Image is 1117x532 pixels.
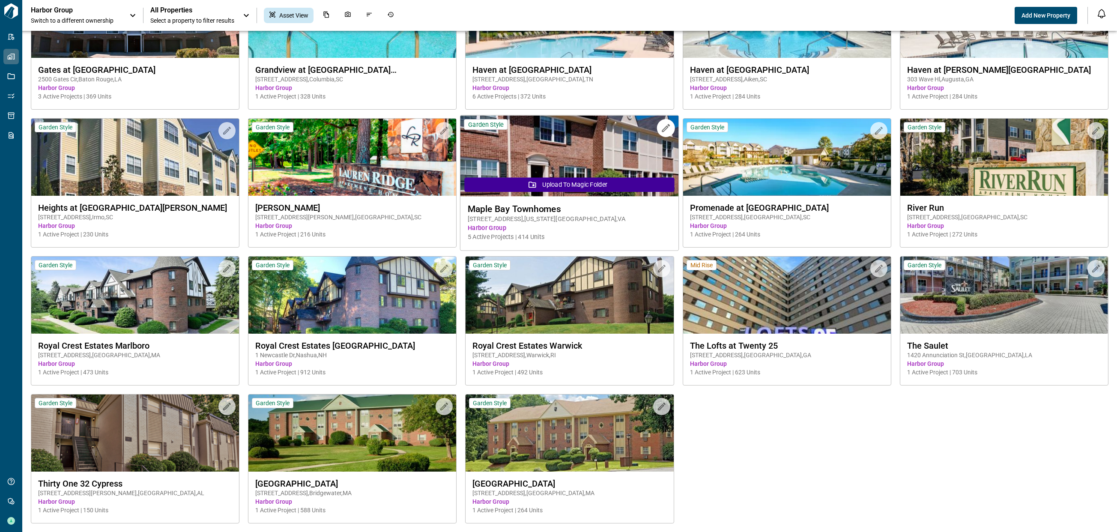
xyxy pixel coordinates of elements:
button: Open notification feed [1095,7,1108,21]
span: Harbor Group [38,221,232,230]
img: property-asset [31,257,239,334]
img: property-asset [683,119,891,196]
span: [STREET_ADDRESS][PERSON_NAME] , [GEOGRAPHIC_DATA] , AL [38,489,232,497]
span: 1 Active Project | 492 Units [472,368,666,377]
span: Royal Crest Estates Warwick [472,341,666,351]
img: property-asset [900,257,1108,334]
span: Garden Style [39,123,72,131]
span: Royal Crest Estates Marlboro [38,341,232,351]
span: 1 Active Project | 284 Units [690,92,884,101]
span: 1 Active Project | 473 Units [38,368,232,377]
span: [STREET_ADDRESS] , [GEOGRAPHIC_DATA] , TN [472,75,666,84]
button: Upload to Magic Folder [465,177,675,192]
span: Harbor Group [255,497,449,506]
div: Issues & Info [361,8,378,23]
span: [STREET_ADDRESS] , [GEOGRAPHIC_DATA] , MA [38,351,232,359]
span: Garden Style [690,123,724,131]
span: Garden Style [468,120,504,129]
span: 1 Active Project | 230 Units [38,230,232,239]
img: property-asset [31,395,239,472]
span: Haven at [GEOGRAPHIC_DATA] [690,65,884,75]
span: [STREET_ADDRESS] , Warwick , RI [472,351,666,359]
span: Gates at [GEOGRAPHIC_DATA] [38,65,232,75]
span: Harbor Group [690,359,884,368]
span: Switch to a different ownership [31,16,121,25]
span: Garden Style [473,399,507,407]
span: Harbor Group [472,497,666,506]
span: 1 Active Project | 623 Units [690,368,884,377]
span: 1 Active Project | 588 Units [255,506,449,514]
img: property-asset [248,257,456,334]
span: Select a property to filter results [150,16,234,25]
span: River Run [907,203,1101,213]
img: property-asset [248,395,456,472]
span: 1 Active Project | 150 Units [38,506,232,514]
span: 6 Active Projects | 372 Units [472,92,666,101]
span: 1 Newcastle Dr , Nashua , NH [255,351,449,359]
span: [STREET_ADDRESS][PERSON_NAME] , [GEOGRAPHIC_DATA] , SC [255,213,449,221]
span: 303 Wave Hl , Augusta , GA [907,75,1101,84]
span: Harbor Group [38,497,232,506]
span: Garden Style [473,261,507,269]
span: Garden Style [39,261,72,269]
span: [GEOGRAPHIC_DATA] [472,478,666,489]
img: property-asset [460,116,678,197]
span: Mid Rise [690,261,713,269]
span: 3 Active Projects | 369 Units [38,92,232,101]
span: Harbor Group [255,359,449,368]
span: Garden Style [256,399,290,407]
span: [STREET_ADDRESS] , [US_STATE][GEOGRAPHIC_DATA] , VA [468,215,672,224]
img: property-asset [248,119,456,196]
span: Royal Crest Estates [GEOGRAPHIC_DATA] [255,341,449,351]
span: [PERSON_NAME] [255,203,449,213]
div: Documents [318,8,335,23]
span: Harbor Group [690,221,884,230]
img: property-asset [683,257,891,334]
span: 1 Active Project | 328 Units [255,92,449,101]
span: Garden Style [256,123,290,131]
span: 1420 Annunciation St , [GEOGRAPHIC_DATA] , LA [907,351,1101,359]
span: Harbor Group [255,84,449,92]
span: 1 Active Project | 912 Units [255,368,449,377]
span: [STREET_ADDRESS] , Irmo , SC [38,213,232,221]
span: Harbor Group [38,359,232,368]
div: Photos [339,8,356,23]
span: Heights at [GEOGRAPHIC_DATA][PERSON_NAME] [38,203,232,213]
span: Harbor Group [38,84,232,92]
span: Haven at [PERSON_NAME][GEOGRAPHIC_DATA] [907,65,1101,75]
img: property-asset [466,395,673,472]
span: Promenade at [GEOGRAPHIC_DATA] [690,203,884,213]
span: Grandview at [GEOGRAPHIC_DATA][PERSON_NAME] [255,65,449,75]
span: [STREET_ADDRESS] , [GEOGRAPHIC_DATA] , SC [907,213,1101,221]
span: Harbor Group [907,359,1101,368]
span: 5 Active Projects | 414 Units [468,233,672,242]
span: Garden Style [39,399,72,407]
span: [GEOGRAPHIC_DATA] [255,478,449,489]
span: Garden Style [908,261,941,269]
span: Haven at [GEOGRAPHIC_DATA] [472,65,666,75]
span: [STREET_ADDRESS] , Bridgewater , MA [255,489,449,497]
span: [STREET_ADDRESS] , [GEOGRAPHIC_DATA] , GA [690,351,884,359]
span: 1 Active Project | 272 Units [907,230,1101,239]
span: [STREET_ADDRESS] , Columbia , SC [255,75,449,84]
span: [STREET_ADDRESS] , [GEOGRAPHIC_DATA] , SC [690,213,884,221]
span: The Lofts at Twenty 25 [690,341,884,351]
span: Garden Style [256,261,290,269]
span: Harbor Group [690,84,884,92]
img: property-asset [900,119,1108,196]
span: Harbor Group [907,221,1101,230]
span: Thirty One 32 Cypress [38,478,232,489]
span: 1 Active Project | 703 Units [907,368,1101,377]
span: Harbor Group [472,84,666,92]
span: Maple Bay Townhomes [468,203,672,214]
span: Harbor Group [255,221,449,230]
img: property-asset [31,119,239,196]
span: Harbor Group [472,359,666,368]
span: Asset View [279,11,308,20]
div: Job History [382,8,399,23]
span: The Saulet [907,341,1101,351]
span: Harbor Group [468,224,672,233]
div: Asset View [264,8,314,23]
span: [STREET_ADDRESS] , [GEOGRAPHIC_DATA] , MA [472,489,666,497]
span: 1 Active Project | 264 Units [472,506,666,514]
